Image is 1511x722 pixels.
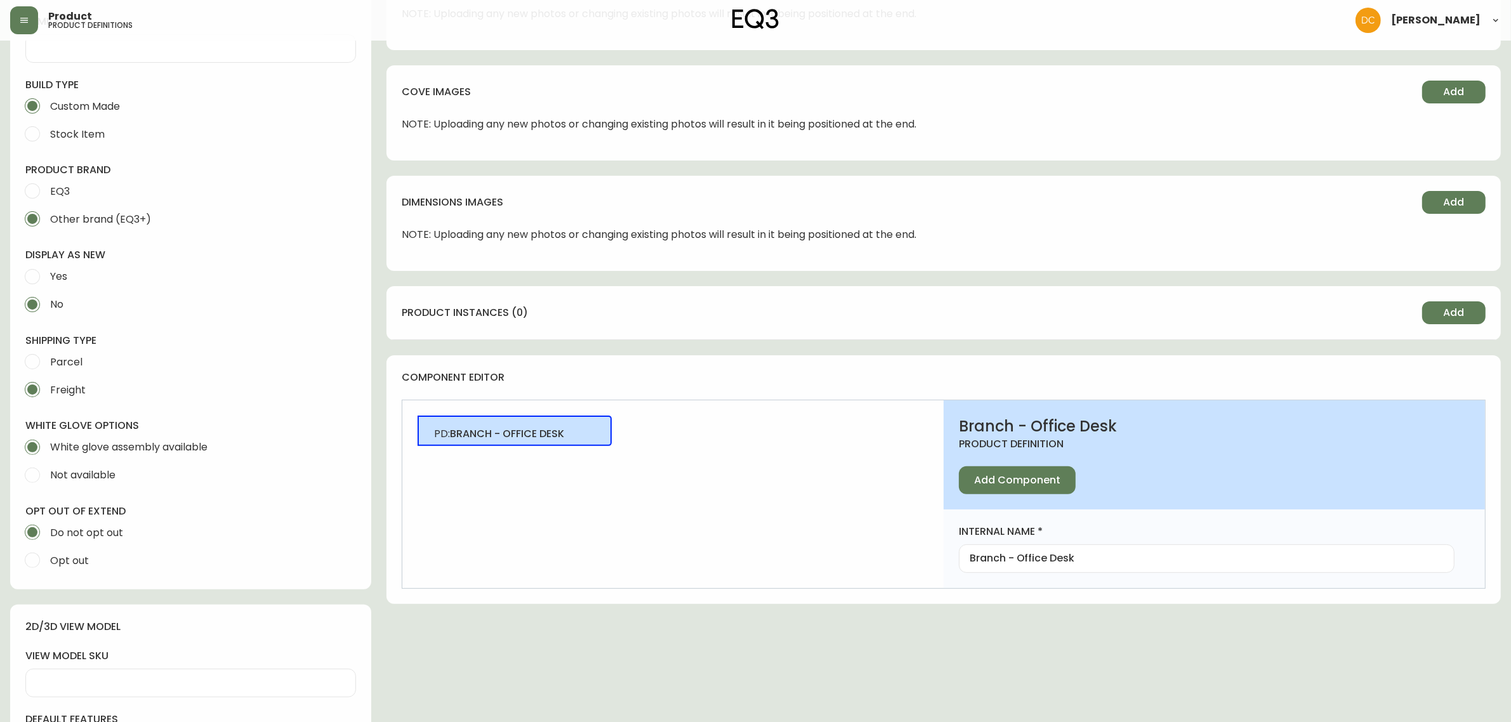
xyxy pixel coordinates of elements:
[1444,85,1465,99] span: Add
[1391,15,1481,25] span: [PERSON_NAME]
[48,11,92,22] span: Product
[50,468,115,482] span: Not available
[25,419,356,433] h4: white glove options
[732,9,779,29] img: logo
[50,526,123,539] span: Do not opt out
[1444,306,1465,320] span: Add
[1356,8,1381,33] img: 7eb451d6983258353faa3212700b340b
[959,416,1470,437] h2: Branch - Office Desk
[402,119,916,130] span: NOTE: Uploading any new photos or changing existing photos will result in it being positioned at ...
[402,306,1412,320] h4: product instances (0)
[50,383,86,397] span: Freight
[1422,81,1486,103] button: Add
[25,163,356,177] h4: product brand
[25,248,356,262] h4: display as new
[402,229,916,240] span: NOTE: Uploading any new photos or changing existing photos will result in it being positioned at ...
[50,298,63,311] span: No
[25,620,346,634] h4: 2d/3d view model
[50,440,208,454] span: White glove assembly available
[50,185,70,198] span: EQ3
[50,100,120,113] span: Custom Made
[434,427,597,441] span: PD:
[959,525,1455,539] label: internal name
[50,270,67,283] span: Yes
[974,473,1060,487] span: Add Component
[25,504,356,518] h4: opt out of extend
[402,371,1475,384] h4: component editor
[50,128,105,141] span: Stock Item
[25,649,356,663] label: view model sku
[50,554,89,567] span: Opt out
[50,355,82,369] span: Parcel
[450,426,564,441] span: branch - office desk
[1422,301,1486,324] button: Add
[48,22,133,29] h5: product definitions
[959,437,1470,451] h4: product definition
[959,466,1076,494] button: Add Component
[1422,191,1486,214] button: Add
[25,78,356,92] h4: build type
[50,213,151,226] span: Other brand (EQ3+)
[402,195,1412,209] h4: dimensions images
[1444,195,1465,209] span: Add
[25,334,356,348] h4: shipping type
[402,85,1412,99] h4: cove images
